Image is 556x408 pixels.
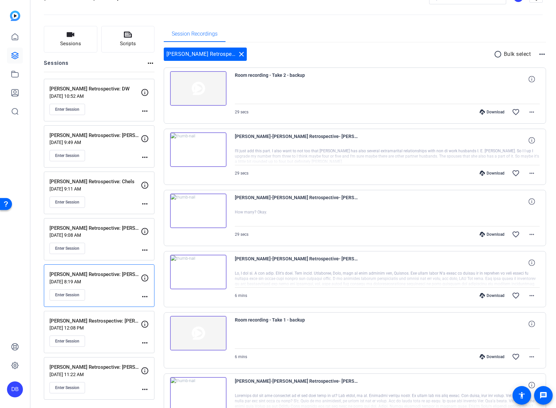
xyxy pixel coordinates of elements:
[141,153,149,161] mat-icon: more_horiz
[476,354,508,359] div: Download
[49,279,141,284] p: [DATE] 8:19 AM
[141,200,149,208] mat-icon: more_horiz
[55,339,79,344] span: Enter Session
[49,289,85,301] button: Enter Session
[235,255,358,271] span: [PERSON_NAME]-[PERSON_NAME] Retrospective- [PERSON_NAME]-1755714740039-webcam
[528,169,536,177] mat-icon: more_horiz
[49,363,141,371] p: [PERSON_NAME] Retrospective: [PERSON_NAME]
[49,382,85,393] button: Enter Session
[476,293,508,298] div: Download
[141,246,149,254] mat-icon: more_horiz
[49,243,85,254] button: Enter Session
[49,132,141,139] p: [PERSON_NAME] Retrospective: [PERSON_NAME]
[7,381,23,397] div: DB
[235,132,358,148] span: [PERSON_NAME]-[PERSON_NAME] Retrospective- [PERSON_NAME]-1755715164421-webcam
[49,178,141,186] p: [PERSON_NAME] Retrospective: Chels
[120,40,136,48] span: Scripts
[235,377,358,393] span: [PERSON_NAME]-[PERSON_NAME] Retrospective- [PERSON_NAME]-1755714740207-webcam
[518,391,526,399] mat-icon: accessibility
[512,108,520,116] mat-icon: favorite_border
[44,59,69,72] h2: Sessions
[141,339,149,347] mat-icon: more_horiz
[538,50,546,58] mat-icon: more_horiz
[49,186,141,192] p: [DATE] 9:11 AM
[44,26,97,53] button: Sessions
[476,109,508,115] div: Download
[170,194,227,228] img: thumb-nail
[49,140,141,145] p: [DATE] 9:49 AM
[512,169,520,177] mat-icon: favorite_border
[512,292,520,300] mat-icon: favorite_border
[49,325,141,331] p: [DATE] 12:08 PM
[141,107,149,115] mat-icon: more_horiz
[55,107,79,112] span: Enter Session
[49,150,85,161] button: Enter Session
[512,230,520,238] mat-icon: favorite_border
[49,224,141,232] p: [PERSON_NAME] Retrospective: [PERSON_NAME]
[172,31,218,37] span: Session Recordings
[235,316,358,332] span: Room recording - Take 1 - backup
[235,71,358,87] span: Room recording - Take 2 - backup
[55,200,79,205] span: Enter Session
[235,232,248,237] span: 29 secs
[49,372,141,377] p: [DATE] 11:22 AM
[528,353,536,361] mat-icon: more_horiz
[476,232,508,237] div: Download
[170,255,227,289] img: thumb-nail
[528,292,536,300] mat-icon: more_horiz
[235,110,248,114] span: 29 secs
[55,246,79,251] span: Enter Session
[49,317,141,325] p: [PERSON_NAME] Restrospective: [PERSON_NAME]
[528,230,536,238] mat-icon: more_horiz
[49,232,141,238] p: [DATE] 9:08 AM
[141,293,149,301] mat-icon: more_horiz
[528,108,536,116] mat-icon: more_horiz
[504,50,531,58] p: Bulk select
[49,93,141,99] p: [DATE] 10:52 AM
[170,132,227,167] img: thumb-nail
[164,48,247,61] div: [PERSON_NAME] Retrospective: [PERSON_NAME]
[10,11,20,21] img: blue-gradient.svg
[101,26,155,53] button: Scripts
[494,50,504,58] mat-icon: radio_button_unchecked
[235,171,248,176] span: 29 secs
[476,171,508,176] div: Download
[170,71,227,106] img: thumb-nail
[237,50,245,58] mat-icon: close
[60,40,81,48] span: Sessions
[49,104,85,115] button: Enter Session
[49,197,85,208] button: Enter Session
[235,354,247,359] span: 6 mins
[49,271,141,278] p: [PERSON_NAME] Retrospective: [PERSON_NAME]
[49,85,141,93] p: [PERSON_NAME] Retrospective: DW
[235,194,358,209] span: [PERSON_NAME]-[PERSON_NAME] Retrospective- [PERSON_NAME]-1755715164604-webcam
[235,293,247,298] span: 6 mins
[55,385,79,390] span: Enter Session
[539,391,547,399] mat-icon: message
[170,316,227,350] img: thumb-nail
[146,59,154,67] mat-icon: more_horiz
[141,385,149,393] mat-icon: more_horiz
[55,292,79,298] span: Enter Session
[55,153,79,158] span: Enter Session
[512,353,520,361] mat-icon: favorite_border
[49,336,85,347] button: Enter Session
